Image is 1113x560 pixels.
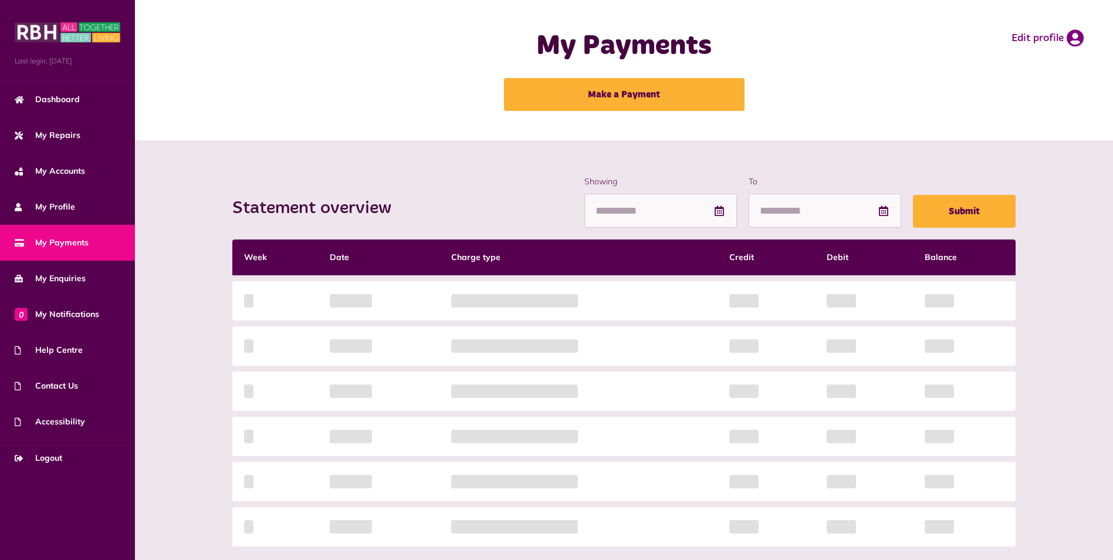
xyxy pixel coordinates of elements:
span: My Enquiries [15,272,86,285]
span: My Payments [15,237,89,249]
span: Logout [15,452,62,464]
a: Make a Payment [504,78,745,111]
span: Accessibility [15,416,85,428]
span: 0 [15,308,28,321]
span: Dashboard [15,93,80,106]
span: Last login: [DATE] [15,56,120,66]
span: My Accounts [15,165,85,177]
h1: My Payments [391,29,857,63]
img: MyRBH [15,21,120,44]
span: Help Centre [15,344,83,356]
span: My Notifications [15,308,99,321]
span: My Repairs [15,129,80,141]
span: Contact Us [15,380,78,392]
span: My Profile [15,201,75,213]
a: Edit profile [1011,29,1084,47]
